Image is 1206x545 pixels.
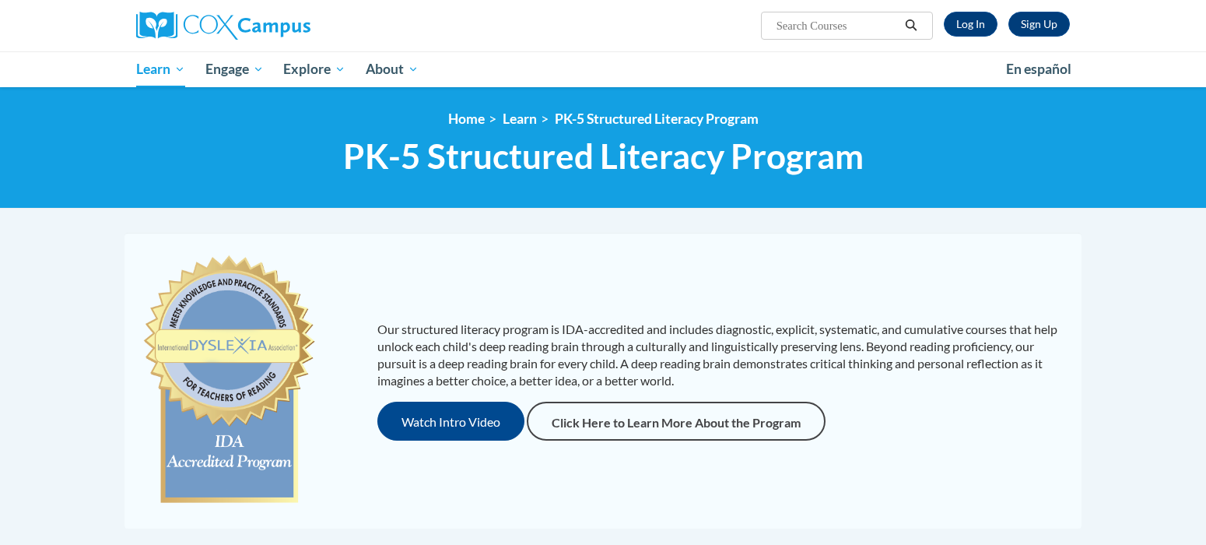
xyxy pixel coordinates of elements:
span: Learn [136,60,185,79]
span: En español [1006,61,1071,77]
a: Home [448,111,485,127]
a: En español [996,53,1082,86]
img: c477cda6-e343-453b-bfce-d6f9e9818e1c.png [140,248,318,513]
a: Engage [195,51,274,87]
a: Log In [944,12,997,37]
input: Search Courses [775,16,899,35]
span: About [366,60,419,79]
button: Watch Intro Video [377,402,524,441]
img: Cox Campus [136,12,310,40]
span: PK-5 Structured Literacy Program [343,135,864,177]
span: Explore [283,60,345,79]
div: Main menu [113,51,1093,87]
a: Click Here to Learn More About the Program [527,402,826,441]
a: PK-5 Structured Literacy Program [555,111,759,127]
a: Learn [503,111,537,127]
a: Explore [273,51,356,87]
a: About [356,51,429,87]
p: Our structured literacy program is IDA-accredited and includes diagnostic, explicit, systematic, ... [377,321,1066,389]
a: Register [1008,12,1070,37]
button: Search [899,16,923,35]
span: Engage [205,60,264,79]
a: Cox Campus [136,12,432,40]
a: Learn [126,51,195,87]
